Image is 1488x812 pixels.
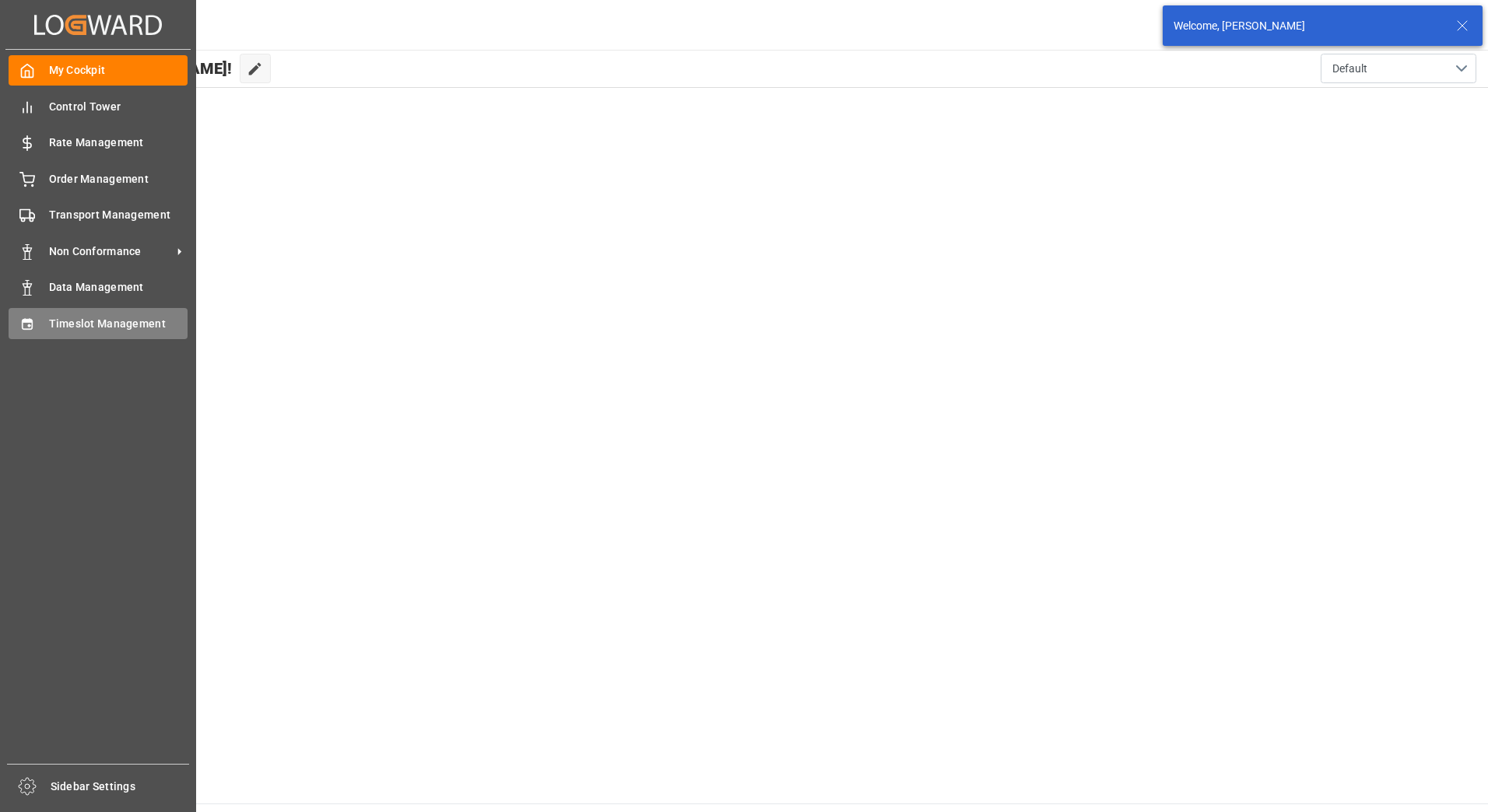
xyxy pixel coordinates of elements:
[49,171,188,187] span: Order Management
[65,54,232,83] span: Hello [PERSON_NAME]!
[9,163,188,194] a: Order Management
[51,779,190,795] span: Sidebar Settings
[1174,18,1441,34] div: Welcome, [PERSON_NAME]
[49,316,188,332] span: Timeslot Management
[49,279,188,296] span: Data Management
[9,272,188,303] a: Data Management
[49,62,188,79] span: My Cockpit
[9,200,188,230] a: Transport Management
[49,207,188,223] span: Transport Management
[1332,61,1367,77] span: Default
[49,243,172,260] span: Non Conformance
[9,55,188,86] a: My Cockpit
[9,308,188,338] a: Timeslot Management
[49,99,188,115] span: Control Tower
[1321,54,1476,83] button: open menu
[9,128,188,158] a: Rate Management
[49,135,188,151] span: Rate Management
